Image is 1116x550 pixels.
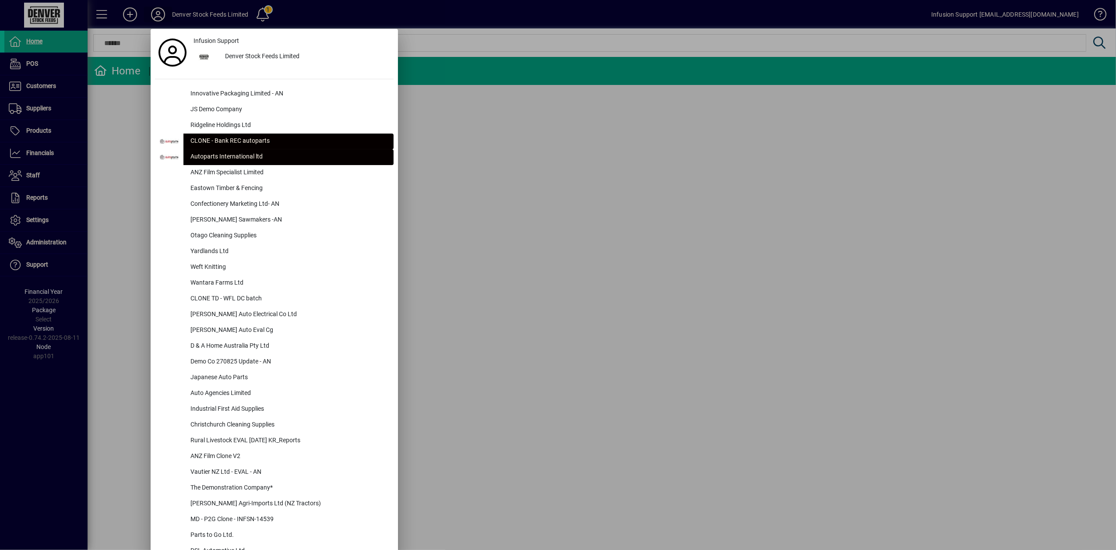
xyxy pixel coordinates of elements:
div: The Demonstration Company* [183,480,394,496]
button: [PERSON_NAME] Sawmakers -AN [155,212,394,228]
div: Industrial First Aid Supplies [183,402,394,417]
button: Parts to Go Ltd. [155,528,394,543]
div: D & A Home Australia Pty Ltd [183,338,394,354]
div: Auto Agencies Limited [183,386,394,402]
button: Eastown Timber & Fencing [155,181,394,197]
div: Otago Cleaning Supplies [183,228,394,244]
button: Autoparts International ltd [155,149,394,165]
button: Weft Knitting [155,260,394,275]
div: [PERSON_NAME] Auto Electrical Co Ltd [183,307,394,323]
div: Weft Knitting [183,260,394,275]
div: Vautier NZ Ltd - EVAL - AN [183,465,394,480]
button: [PERSON_NAME] Agri-Imports Ltd (NZ Tractors) [155,496,394,512]
button: CLONE TD - WFL DC batch [155,291,394,307]
div: ANZ Film Specialist Limited [183,165,394,181]
button: ANZ Film Clone V2 [155,449,394,465]
button: Rural Livestock EVAL [DATE] KR_Reports [155,433,394,449]
div: Yardlands Ltd [183,244,394,260]
button: Vautier NZ Ltd - EVAL - AN [155,465,394,480]
button: Otago Cleaning Supplies [155,228,394,244]
div: Ridgeline Holdings Ltd [183,118,394,134]
div: [PERSON_NAME] Agri-Imports Ltd (NZ Tractors) [183,496,394,512]
button: MD - P2G Clone - INFSN-14539 [155,512,394,528]
div: Wantara Farms Ltd [183,275,394,291]
div: JS Demo Company [183,102,394,118]
div: [PERSON_NAME] Sawmakers -AN [183,212,394,228]
button: D & A Home Australia Pty Ltd [155,338,394,354]
button: Ridgeline Holdings Ltd [155,118,394,134]
button: Auto Agencies Limited [155,386,394,402]
div: Rural Livestock EVAL [DATE] KR_Reports [183,433,394,449]
button: ANZ Film Specialist Limited [155,165,394,181]
button: Confectionery Marketing Ltd- AN [155,197,394,212]
button: JS Demo Company [155,102,394,118]
div: Autoparts International ltd [183,149,394,165]
div: Parts to Go Ltd. [183,528,394,543]
button: [PERSON_NAME] Auto Eval Cg [155,323,394,338]
div: [PERSON_NAME] Auto Eval Cg [183,323,394,338]
button: Japanese Auto Parts [155,370,394,386]
button: Industrial First Aid Supplies [155,402,394,417]
button: CLONE - Bank REC autoparts [155,134,394,149]
button: Christchurch Cleaning Supplies [155,417,394,433]
div: MD - P2G Clone - INFSN-14539 [183,512,394,528]
button: Denver Stock Feeds Limited [190,49,394,65]
div: Denver Stock Feeds Limited [218,49,394,65]
button: Demo Co 270825 Update - AN [155,354,394,370]
button: Yardlands Ltd [155,244,394,260]
div: Christchurch Cleaning Supplies [183,417,394,433]
div: Demo Co 270825 Update - AN [183,354,394,370]
button: Innovative Packaging Limited - AN [155,86,394,102]
button: The Demonstration Company* [155,480,394,496]
span: Infusion Support [194,36,239,46]
button: Wantara Farms Ltd [155,275,394,291]
div: Innovative Packaging Limited - AN [183,86,394,102]
div: Eastown Timber & Fencing [183,181,394,197]
div: ANZ Film Clone V2 [183,449,394,465]
button: [PERSON_NAME] Auto Electrical Co Ltd [155,307,394,323]
div: CLONE TD - WFL DC batch [183,291,394,307]
div: Confectionery Marketing Ltd- AN [183,197,394,212]
div: CLONE - Bank REC autoparts [183,134,394,149]
div: Japanese Auto Parts [183,370,394,386]
a: Infusion Support [190,33,394,49]
a: Profile [155,45,190,60]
